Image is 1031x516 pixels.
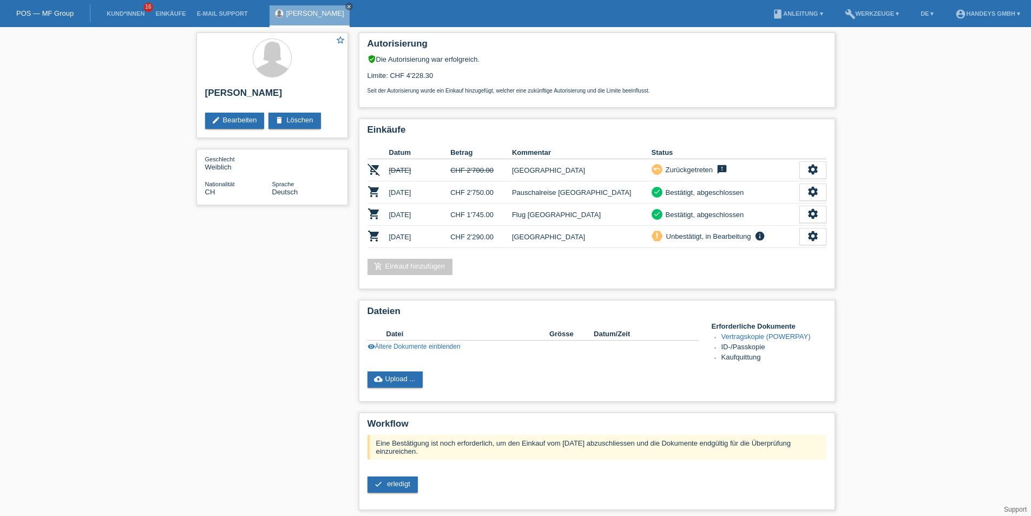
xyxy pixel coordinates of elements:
i: settings [807,186,819,198]
a: Kund*innen [101,10,150,17]
a: add_shopping_cartEinkauf hinzufügen [367,259,453,275]
i: build [845,9,856,19]
i: settings [807,230,819,242]
a: Vertragskopie (POWERPAY) [721,332,811,341]
a: E-Mail Support [192,10,253,17]
td: [DATE] [389,204,451,226]
li: ID-/Passkopie [721,343,826,353]
i: undo [653,165,661,173]
h2: Autorisierung [367,38,826,55]
i: POSP00016195 [367,185,380,198]
h2: Dateien [367,306,826,322]
h2: [PERSON_NAME] [205,88,339,104]
div: Zurückgetreten [662,164,713,175]
a: account_circleHandeys GmbH ▾ [950,10,1026,17]
span: Sprache [272,181,294,187]
a: Einkäufe [150,10,191,17]
i: add_shopping_cart [374,262,383,271]
a: star_border [336,35,345,47]
a: visibilityÄltere Dokumente einblenden [367,343,461,350]
i: check [653,188,661,195]
span: Nationalität [205,181,235,187]
th: Datum/Zeit [594,328,682,341]
a: cloud_uploadUpload ... [367,371,423,388]
i: POSP00016255 [367,207,380,220]
a: close [345,3,353,10]
a: editBearbeiten [205,113,265,129]
i: feedback [715,164,728,175]
td: [DATE] [389,226,451,248]
div: Bestätigt, abgeschlossen [662,187,744,198]
i: check [653,210,661,218]
i: info [753,231,766,241]
div: Unbestätigt, in Bearbeitung [663,231,751,242]
i: verified_user [367,55,376,63]
th: Datei [386,328,549,341]
h4: Erforderliche Dokumente [712,322,826,330]
td: CHF 1'745.00 [450,204,512,226]
li: Kaufquittung [721,353,826,363]
a: buildWerkzeuge ▾ [839,10,905,17]
h2: Workflow [367,419,826,435]
i: settings [807,208,819,220]
th: Betrag [450,146,512,159]
i: priority_high [653,232,661,239]
td: CHF 2'750.00 [450,181,512,204]
td: Pauschalreise [GEOGRAPHIC_DATA] [512,181,652,204]
i: settings [807,164,819,175]
td: [GEOGRAPHIC_DATA] [512,159,652,181]
span: 16 [143,3,153,12]
i: edit [212,116,220,125]
td: CHF 2'290.00 [450,226,512,248]
td: [GEOGRAPHIC_DATA] [512,226,652,248]
p: Seit der Autorisierung wurde ein Einkauf hinzugefügt, welcher eine zukünftige Autorisierung und d... [367,88,826,94]
i: POSP00027640 [367,230,380,243]
td: [DATE] [389,181,451,204]
div: Die Autorisierung war erfolgreich. [367,55,826,63]
i: cloud_upload [374,375,383,383]
div: Bestätigt, abgeschlossen [662,209,744,220]
div: Limite: CHF 4'228.30 [367,63,826,94]
a: deleteLöschen [268,113,320,129]
i: visibility [367,343,375,350]
a: check erledigt [367,476,418,493]
a: DE ▾ [915,10,939,17]
i: account_circle [955,9,966,19]
a: bookAnleitung ▾ [767,10,828,17]
th: Datum [389,146,451,159]
td: [DATE] [389,159,451,181]
i: close [346,4,352,9]
th: Kommentar [512,146,652,159]
a: Support [1004,506,1027,513]
th: Status [652,146,799,159]
span: erledigt [387,480,410,488]
a: POS — MF Group [16,9,74,17]
td: CHF 2'700.00 [450,159,512,181]
a: [PERSON_NAME] [286,9,344,17]
div: Weiblich [205,155,272,171]
i: check [374,480,383,488]
div: Eine Bestätigung ist noch erforderlich, um den Einkauf vom [DATE] abzuschliessen und die Dokument... [367,435,826,460]
i: delete [275,116,284,125]
span: Deutsch [272,188,298,196]
span: Geschlecht [205,156,235,162]
i: POSP00016190 [367,163,380,176]
i: star_border [336,35,345,45]
i: book [772,9,783,19]
span: Schweiz [205,188,215,196]
td: Flug [GEOGRAPHIC_DATA] [512,204,652,226]
h2: Einkäufe [367,125,826,141]
th: Grösse [549,328,594,341]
